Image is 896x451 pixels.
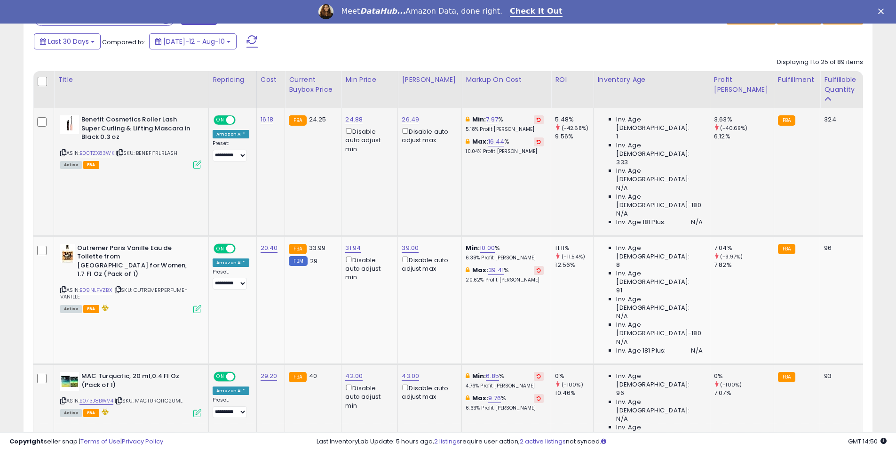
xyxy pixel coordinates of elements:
div: Last InventoryLab Update: 5 hours ago, require user action, not synced. [317,437,887,446]
small: (-9.97%) [720,253,743,260]
span: | SKU: MACTURQTIC20ML [115,397,183,404]
span: All listings currently available for purchase on Amazon [60,161,82,169]
small: FBA [289,372,306,382]
span: Inv. Age [DEMOGRAPHIC_DATA]: [616,141,702,158]
div: Disable auto adjust min [345,383,390,410]
b: Max: [472,394,489,403]
a: 20.40 [261,243,278,253]
img: Profile image for Georgie [318,4,333,19]
span: FBA [83,305,99,313]
span: FBA [83,161,99,169]
div: 11.11% [555,244,593,252]
div: Cost [261,75,281,85]
small: FBA [778,244,795,254]
a: 24.88 [345,115,363,124]
a: Privacy Policy [122,437,163,446]
span: 24.25 [309,115,326,124]
span: Inv. Age 181 Plus: [616,346,666,355]
div: ASIN: [60,372,201,416]
a: 39.00 [402,243,419,253]
span: 91 [616,286,622,295]
span: Inv. Age 181 Plus: [616,218,666,226]
small: (-40.69%) [720,124,747,132]
p: 10.04% Profit [PERSON_NAME] [466,148,544,155]
div: 6.12% [714,132,774,141]
div: % [466,137,544,155]
b: Min: [466,243,480,252]
button: Last 30 Days [34,33,101,49]
span: N/A [691,346,702,355]
b: MAC Turquatic, 20 ml,0.4 Fl Oz (Pack of 1) [81,372,196,392]
a: 2 active listings [520,437,566,446]
div: 9.56% [555,132,593,141]
div: Disable auto adjust max [402,126,454,145]
span: Inv. Age [DEMOGRAPHIC_DATA]-180: [616,321,702,338]
div: Current Buybox Price [289,75,337,95]
p: 5.18% Profit [PERSON_NAME] [466,126,544,133]
span: N/A [616,338,627,346]
div: % [466,244,544,261]
small: FBM [289,256,307,266]
div: % [466,372,544,389]
span: FBA [83,409,99,417]
i: This overrides the store level max markup for this listing [466,395,469,401]
button: [DATE]-12 - Aug-10 [149,33,237,49]
a: 16.18 [261,115,274,124]
div: Title [58,75,205,85]
div: % [466,115,544,133]
div: Disable auto adjust min [345,255,390,282]
a: B073J8BWV4 [79,397,113,405]
span: N/A [616,209,627,218]
span: N/A [616,415,627,423]
div: 96 [824,244,853,252]
small: FBA [778,115,795,126]
div: ASIN: [60,115,201,168]
div: 12.56% [555,261,593,269]
div: Preset: [213,269,249,290]
i: hazardous material [99,305,109,311]
img: 41S+3OF-3PL._SL40_.jpg [60,244,75,263]
div: ASIN: [60,244,201,312]
small: FBA [778,372,795,382]
span: Inv. Age [DEMOGRAPHIC_DATA]: [616,115,702,132]
div: Min Price [345,75,394,85]
a: 39.41 [488,266,504,275]
div: 0% [714,372,774,380]
div: Preset: [213,397,249,418]
div: seller snap | | [9,437,163,446]
b: Max: [472,137,489,146]
span: Inv. Age [DEMOGRAPHIC_DATA]: [616,398,702,415]
span: ON [214,244,226,252]
span: 29 [310,257,317,266]
small: FBA [289,244,306,254]
span: 2025-09-10 14:50 GMT [848,437,887,446]
a: Terms of Use [80,437,120,446]
a: 31.94 [345,243,361,253]
div: % [466,266,544,283]
div: 7.04% [714,244,774,252]
span: 33.99 [309,243,326,252]
a: 6.85 [486,371,499,381]
a: 29.20 [261,371,278,381]
div: Markup on Cost [466,75,547,85]
a: 9.76 [488,394,501,403]
small: (-42.68%) [562,124,588,132]
span: Compared to: [102,38,145,47]
div: 0% [555,372,593,380]
b: Min: [472,115,486,124]
i: Revert to store-level Min Markup [537,374,541,379]
a: 43.00 [402,371,419,381]
a: 7.97 [486,115,498,124]
span: OFF [234,373,249,381]
div: 10.46% [555,389,593,397]
span: Last 30 Days [48,37,89,46]
a: 2 listings [434,437,460,446]
i: hazardous material [99,409,109,415]
p: 4.76% Profit [PERSON_NAME] [466,383,544,389]
span: ON [214,373,226,381]
span: N/A [616,184,627,193]
b: Min: [472,371,486,380]
b: Outremer Paris Vanille Eau de Toilette from [GEOGRAPHIC_DATA] for Women, 1.7 Fl Oz (Pack of 1) [77,244,191,281]
div: Disable auto adjust min [345,126,390,153]
span: Inv. Age [DEMOGRAPHIC_DATA]: [616,244,702,261]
